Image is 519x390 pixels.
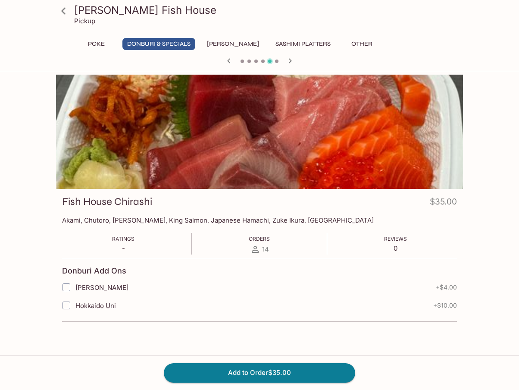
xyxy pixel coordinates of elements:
[74,17,95,25] p: Pickup
[342,38,381,50] button: Other
[56,75,463,189] div: Fish House Chirashi
[433,302,457,309] span: + $10.00
[430,195,457,212] h4: $35.00
[436,284,457,291] span: + $4.00
[271,38,335,50] button: Sashimi Platters
[384,236,407,242] span: Reviews
[122,38,195,50] button: Donburi & Specials
[112,244,134,252] p: -
[384,244,407,252] p: 0
[62,266,126,276] h4: Donburi Add Ons
[77,38,116,50] button: Poke
[262,245,269,253] span: 14
[74,3,460,17] h3: [PERSON_NAME] Fish House
[62,216,457,224] p: Akami, Chutoro, [PERSON_NAME], King Salmon, Japanese Hamachi, Zuke Ikura, [GEOGRAPHIC_DATA]
[164,363,355,382] button: Add to Order$35.00
[249,236,270,242] span: Orders
[75,302,116,310] span: Hokkaido Uni
[62,195,152,208] h3: Fish House Chirashi
[112,236,134,242] span: Ratings
[202,38,264,50] button: [PERSON_NAME]
[75,283,128,292] span: [PERSON_NAME]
